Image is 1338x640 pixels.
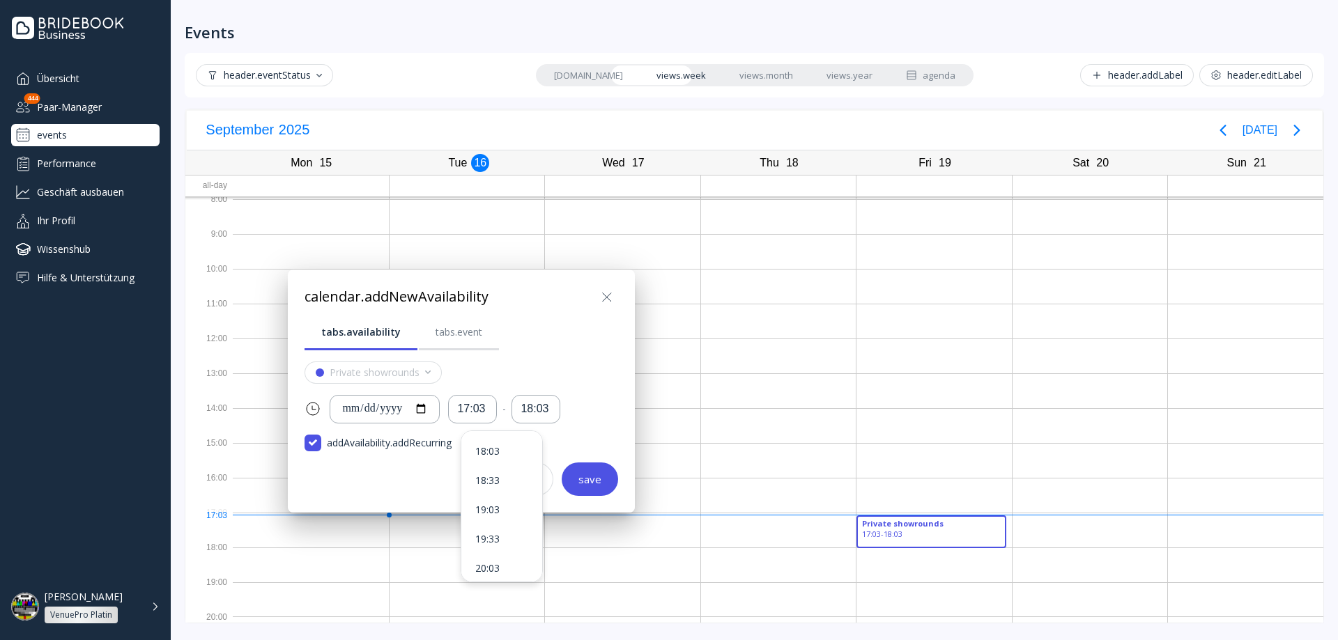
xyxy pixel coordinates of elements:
div: calendar.addNewAvailability [305,287,489,307]
div: 20:03 [475,562,528,575]
div: 19:03 [475,504,528,516]
div: tabs.availability [321,325,401,339]
div: - [502,402,506,416]
div: 19:33 [475,533,528,545]
button: Private showrounds [305,361,442,384]
div: 18:03 [521,401,551,417]
a: tabs.availability [305,314,417,350]
div: save [578,474,601,485]
a: tabs.event [419,314,499,350]
button: save [562,462,618,496]
label: addAvailability.addRecurring [321,435,618,451]
div: tabs.event [436,325,482,339]
div: 17:03 [457,401,488,417]
div: Private showrounds [330,367,420,378]
div: 18:33 [475,474,528,487]
div: 18:03 [475,445,528,458]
